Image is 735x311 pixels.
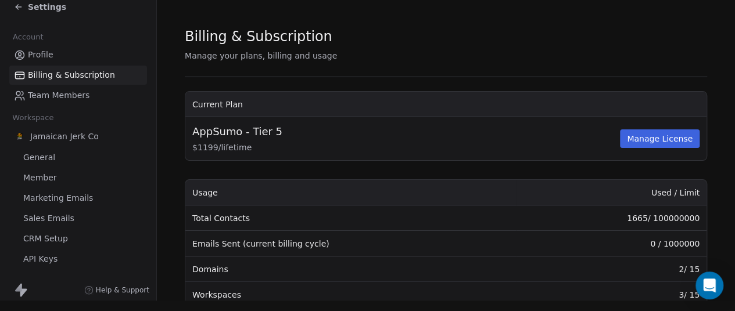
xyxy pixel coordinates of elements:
span: Help & Support [96,285,149,295]
td: Total Contacts [185,205,517,231]
a: Marketing Emails [9,189,147,208]
a: Team Members [9,86,147,105]
td: 2 / 15 [517,256,707,282]
span: Billing & Subscription [28,69,115,81]
th: Usage [185,180,517,205]
span: Account [8,28,48,46]
span: CRM Setup [23,233,68,245]
td: Emails Sent (current billing cycle) [185,231,517,256]
td: Domains [185,256,517,282]
div: Open Intercom Messenger [695,272,723,299]
button: Manage License [620,129,700,148]
a: Member [9,168,147,187]
span: Workspace [8,109,59,126]
a: API Keys [9,249,147,269]
span: Member [23,172,57,184]
a: Sales Emails [9,209,147,228]
span: Team Members [28,89,89,102]
a: CRM Setup [9,229,147,248]
a: Settings [14,1,66,13]
span: AppSumo - Tier 5 [192,124,282,139]
td: 1665 / 100000000 [517,205,707,231]
span: Marketing Emails [23,192,93,204]
th: Current Plan [185,92,707,117]
span: General [23,151,55,164]
th: Used / Limit [517,180,707,205]
span: API Keys [23,253,58,265]
a: Profile [9,45,147,64]
span: Profile [28,49,53,61]
span: Billing & Subscription [185,28,332,45]
td: Workspaces [185,282,517,308]
img: Square%20Graphic%20Post%20800x800%20px%20(1).png [14,131,26,142]
span: Manage your plans, billing and usage [185,51,337,60]
span: Settings [28,1,66,13]
a: Help & Support [84,285,149,295]
a: Billing & Subscription [9,66,147,85]
span: Sales Emails [23,212,74,225]
td: 0 / 1000000 [517,231,707,256]
span: Jamaican Jerk Co [30,131,99,142]
td: 3 / 15 [517,282,707,308]
span: $ 1199 / lifetime [192,142,618,153]
a: General [9,148,147,167]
